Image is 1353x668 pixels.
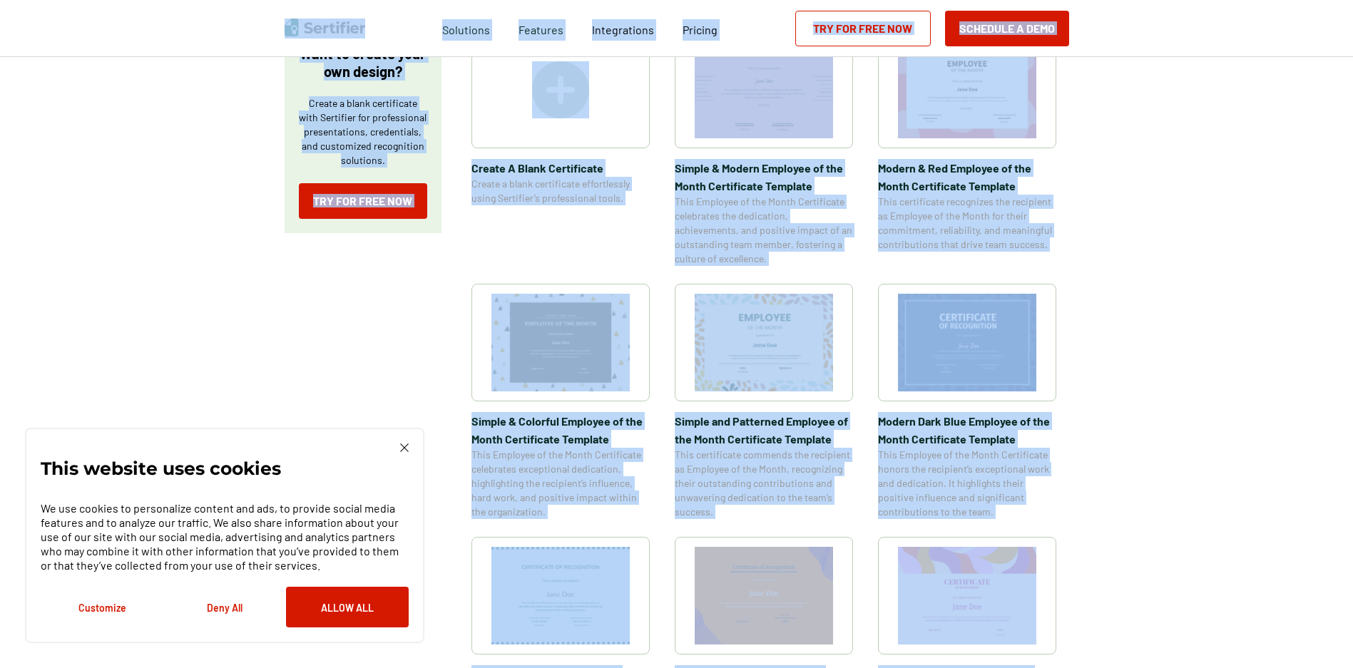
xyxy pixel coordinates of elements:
[471,448,650,519] span: This Employee of the Month Certificate celebrates exceptional dedication, highlighting the recipi...
[898,41,1036,138] img: Modern & Red Employee of the Month Certificate Template
[945,11,1069,46] button: Schedule a Demo
[299,183,427,219] a: Try for Free Now
[898,547,1036,644] img: Certificate of Achievement for Preschool Template
[683,23,718,36] span: Pricing
[491,294,630,391] img: Simple & Colorful Employee of the Month Certificate Template
[400,443,409,452] img: Cookie Popup Close
[675,412,853,448] span: Simple and Patterned Employee of the Month Certificate Template
[532,61,589,118] img: Create A Blank Certificate
[299,96,427,168] p: Create a blank certificate with Sertifier for professional presentations, credentials, and custom...
[41,587,163,627] button: Customize
[163,587,286,627] button: Deny All
[471,159,650,177] span: Create A Blank Certificate
[442,19,490,37] span: Solutions
[471,177,650,205] span: Create a blank certificate effortlessly using Sertifier’s professional tools.
[695,547,833,644] img: Certificate of Recognition for Pastor
[878,412,1056,448] span: Modern Dark Blue Employee of the Month Certificate Template
[471,412,650,448] span: Simple & Colorful Employee of the Month Certificate Template
[675,31,853,266] a: Simple & Modern Employee of the Month Certificate TemplateSimple & Modern Employee of the Month C...
[1282,600,1353,668] iframe: Chat Widget
[695,41,833,138] img: Simple & Modern Employee of the Month Certificate Template
[878,284,1056,519] a: Modern Dark Blue Employee of the Month Certificate TemplateModern Dark Blue Employee of the Month...
[41,461,281,476] p: This website uses cookies
[299,45,427,81] p: Want to create your own design?
[795,11,931,46] a: Try for Free Now
[592,23,654,36] span: Integrations
[898,294,1036,391] img: Modern Dark Blue Employee of the Month Certificate Template
[675,195,853,266] span: This Employee of the Month Certificate celebrates the dedication, achievements, and positive impa...
[471,284,650,519] a: Simple & Colorful Employee of the Month Certificate TemplateSimple & Colorful Employee of the Mon...
[285,19,365,36] img: Sertifier | Digital Credentialing Platform
[675,448,853,519] span: This certificate commends the recipient as Employee of the Month, recognizing their outstanding c...
[878,195,1056,252] span: This certificate recognizes the recipient as Employee of the Month for their commitment, reliabil...
[878,159,1056,195] span: Modern & Red Employee of the Month Certificate Template
[683,19,718,37] a: Pricing
[878,448,1056,519] span: This Employee of the Month Certificate honors the recipient’s exceptional work and dedication. It...
[41,501,409,572] p: We use cookies to personalize content and ads, to provide social media features and to analyze ou...
[286,587,409,627] button: Allow All
[491,547,630,644] img: Certificate of Recognition for Teachers Template
[592,19,654,37] a: Integrations
[519,19,563,37] span: Features
[675,159,853,195] span: Simple & Modern Employee of the Month Certificate Template
[675,284,853,519] a: Simple and Patterned Employee of the Month Certificate TemplateSimple and Patterned Employee of t...
[878,31,1056,266] a: Modern & Red Employee of the Month Certificate TemplateModern & Red Employee of the Month Certifi...
[695,294,833,391] img: Simple and Patterned Employee of the Month Certificate Template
